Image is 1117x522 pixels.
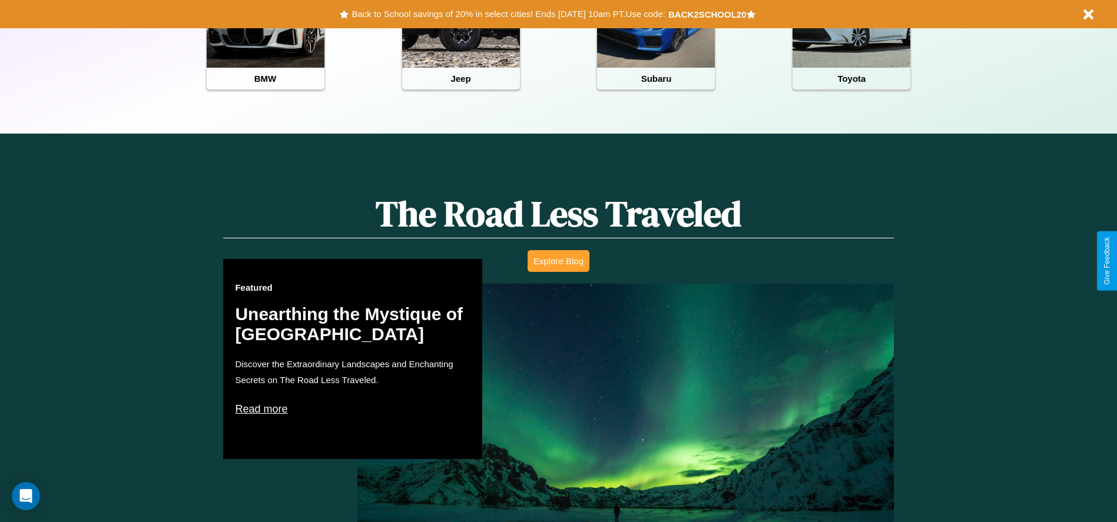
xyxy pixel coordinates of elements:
button: Back to School savings of 20% in select cities! Ends [DATE] 10am PT.Use code: [349,6,668,22]
h1: The Road Less Traveled [223,189,893,238]
p: Discover the Extraordinary Landscapes and Enchanting Secrets on The Road Less Traveled. [235,356,470,388]
h2: Unearthing the Mystique of [GEOGRAPHIC_DATA] [235,304,470,344]
h4: Subaru [597,68,715,89]
b: BACK2SCHOOL20 [668,9,747,19]
button: Explore Blog [528,250,589,272]
h4: Jeep [402,68,520,89]
p: Read more [235,400,470,418]
div: Give Feedback [1103,237,1111,285]
h4: BMW [207,68,324,89]
h4: Toyota [793,68,910,89]
div: Open Intercom Messenger [12,482,40,510]
h3: Featured [235,282,470,292]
